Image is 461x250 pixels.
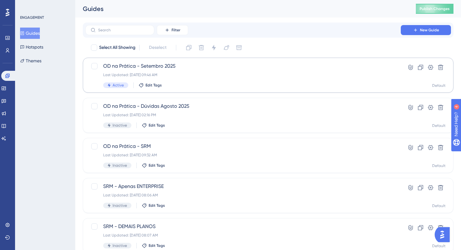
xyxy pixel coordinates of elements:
span: Deselect [149,44,167,51]
button: Edit Tags [142,203,165,208]
div: Last Updated: [DATE] 08:06 AM [103,193,383,198]
button: Edit Tags [142,243,165,248]
span: Filter [172,28,180,33]
div: Default [432,243,446,248]
button: Edit Tags [139,83,162,88]
div: Last Updated: [DATE] 02:16 PM [103,112,383,117]
span: Inactive [113,203,127,208]
iframe: UserGuiding AI Assistant Launcher [435,225,453,244]
span: Active [113,83,124,88]
span: Edit Tags [149,123,165,128]
span: Inactive [113,123,127,128]
span: OD na Prática - Dúvidas Agosto 2025 [103,102,383,110]
button: Hotspots [20,41,43,53]
button: Themes [20,55,41,66]
span: Inactive [113,163,127,168]
div: Default [432,83,446,88]
input: Search [98,28,149,32]
span: OD na Prática - SRM [103,143,383,150]
span: Edit Tags [146,83,162,88]
div: Guides [83,4,400,13]
button: New Guide [401,25,451,35]
span: Edit Tags [149,163,165,168]
span: SRM - Apenas ENTERPRISE [103,183,383,190]
div: Default [432,123,446,128]
span: Select All Showing [99,44,135,51]
span: OD na Prática - Setembro 2025 [103,62,383,70]
span: New Guide [420,28,439,33]
button: Filter [157,25,188,35]
div: Last Updated: [DATE] 08:07 AM [103,233,383,238]
div: Last Updated: [DATE] 09:46 AM [103,72,383,77]
button: Guides [20,28,40,39]
div: Default [432,163,446,168]
span: SRM - DEMAIS PLANOS [103,223,383,230]
span: Edit Tags [149,243,165,248]
div: ENGAGEMENT [20,15,44,20]
button: Deselect [143,42,172,53]
div: Default [432,203,446,208]
span: Inactive [113,243,127,248]
button: Edit Tags [142,123,165,128]
span: Publish Changes [420,6,450,11]
button: Publish Changes [416,4,453,14]
button: Edit Tags [142,163,165,168]
span: Edit Tags [149,203,165,208]
div: Last Updated: [DATE] 09:32 AM [103,153,383,158]
div: 4 [44,3,45,8]
span: Need Help? [15,2,39,9]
